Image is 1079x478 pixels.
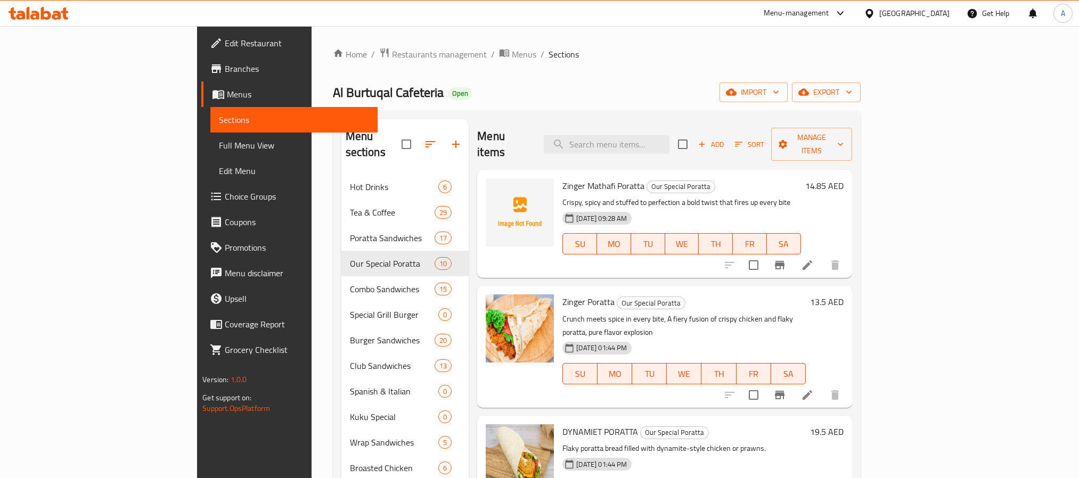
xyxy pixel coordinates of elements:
[805,178,844,193] h6: 14.85 AED
[775,366,802,382] span: SA
[341,404,469,430] div: Kuku Special0
[439,412,451,422] span: 0
[694,136,728,153] button: Add
[435,206,452,219] div: items
[767,382,792,408] button: Branch-specific-item
[201,286,377,311] a: Upsell
[572,459,631,469] span: [DATE] 01:44 PM
[720,83,788,102] button: import
[350,359,435,372] span: Club Sandwiches
[728,136,771,153] span: Sort items
[617,296,685,309] div: Our Special Poratta
[597,233,631,254] button: MO
[435,232,452,244] div: items
[439,310,451,320] span: 0
[822,252,848,278] button: delete
[201,56,377,81] a: Branches
[225,216,369,228] span: Coupons
[438,436,452,449] div: items
[219,113,369,126] span: Sections
[512,48,536,61] span: Menus
[350,180,439,193] span: Hot Drinks
[667,363,701,384] button: WE
[635,236,661,252] span: TU
[350,232,435,244] div: Poratta Sandwiches
[350,283,435,295] div: Combo Sandwiches
[486,178,554,246] img: Zinger Mathafi Poratta
[741,366,767,382] span: FR
[641,426,708,439] span: Our Special Poratta
[632,363,667,384] button: TU
[435,361,451,371] span: 13
[210,133,377,158] a: Full Menu View
[771,236,797,252] span: SA
[631,233,665,254] button: TU
[350,334,435,347] span: Burger Sandwiches
[491,48,495,61] li: /
[448,89,472,98] span: Open
[225,267,369,279] span: Menu disclaimer
[792,83,861,102] button: export
[665,233,699,254] button: WE
[767,233,801,254] button: SA
[435,335,451,345] span: 20
[350,257,435,270] span: Our Special Poratta
[341,353,469,378] div: Club Sandwiches13
[202,391,251,405] span: Get support on:
[477,128,531,160] h2: Menu items
[767,252,792,278] button: Branch-specific-item
[697,138,725,151] span: Add
[341,302,469,327] div: Special Grill Burger0
[350,410,439,423] span: Kuku Special
[341,225,469,251] div: Poratta Sandwiches17
[350,461,439,474] span: Broasted Chicken
[435,257,452,270] div: items
[671,366,697,382] span: WE
[562,178,644,194] span: Zinger Mathafi Poratta
[735,138,764,151] span: Sort
[225,190,369,203] span: Choice Groups
[699,233,733,254] button: TH
[647,180,715,193] span: Our Special Poratta
[210,158,377,184] a: Edit Menu
[1061,7,1065,19] span: A
[435,359,452,372] div: items
[562,233,597,254] button: SU
[341,174,469,200] div: Hot Drinks6
[810,424,844,439] h6: 19.5 AED
[439,438,451,448] span: 5
[438,461,452,474] div: items
[219,139,369,152] span: Full Menu View
[438,385,452,398] div: items
[448,87,472,100] div: Open
[562,363,598,384] button: SU
[350,385,439,398] span: Spanish & Italian
[202,373,228,386] span: Version:
[379,47,487,61] a: Restaurants management
[219,164,369,177] span: Edit Menu
[341,200,469,225] div: Tea & Coffee29
[617,297,685,309] span: Our Special Poratta
[801,389,814,401] a: Edit menu item
[562,196,800,209] p: Crispy, spicy and stuffed to perfection a bold twist that fires up every bite
[438,308,452,321] div: items
[742,384,765,406] span: Select to update
[439,182,451,192] span: 6
[435,284,451,294] span: 15
[694,136,728,153] span: Add item
[435,334,452,347] div: items
[438,180,452,193] div: items
[435,233,451,243] span: 17
[636,366,663,382] span: TU
[225,62,369,75] span: Branches
[733,233,767,254] button: FR
[418,131,443,157] span: Sort sections
[801,259,814,271] a: Edit menu item
[201,209,377,235] a: Coupons
[341,327,469,353] div: Burger Sandwiches20
[771,128,852,161] button: Manage items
